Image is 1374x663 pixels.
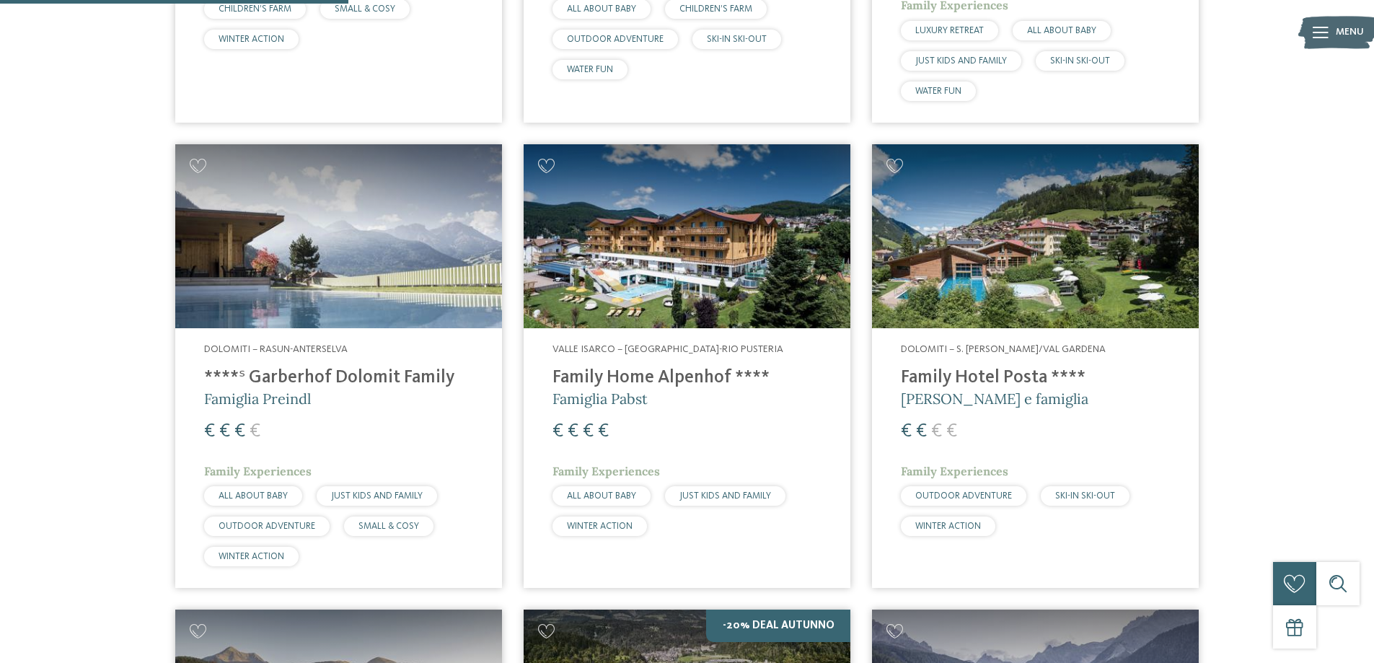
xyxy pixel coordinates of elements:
[946,422,957,441] span: €
[1027,26,1096,35] span: ALL ABOUT BABY
[901,422,912,441] span: €
[915,26,984,35] span: LUXURY RETREAT
[679,491,771,501] span: JUST KIDS AND FAMILY
[872,144,1199,328] img: Cercate un hotel per famiglie? Qui troverete solo i migliori!
[204,422,215,441] span: €
[568,422,578,441] span: €
[567,4,636,14] span: ALL ABOUT BABY
[552,344,783,354] span: Valle Isarco – [GEOGRAPHIC_DATA]-Rio Pusteria
[567,491,636,501] span: ALL ABOUT BABY
[1050,56,1110,66] span: SKI-IN SKI-OUT
[204,390,311,408] span: Famiglia Preindl
[204,344,348,354] span: Dolomiti – Rasun-Anterselva
[1055,491,1115,501] span: SKI-IN SKI-OUT
[175,144,502,328] img: Cercate un hotel per famiglie? Qui troverete solo i migliori!
[915,522,981,531] span: WINTER ACTION
[915,491,1012,501] span: OUTDOOR ADVENTURE
[901,390,1088,408] span: [PERSON_NAME] e famiglia
[524,144,850,328] img: Family Home Alpenhof ****
[219,422,230,441] span: €
[598,422,609,441] span: €
[219,491,288,501] span: ALL ABOUT BABY
[335,4,395,14] span: SMALL & COSY
[219,522,315,531] span: OUTDOOR ADVENTURE
[901,367,1170,389] h4: Family Hotel Posta ****
[901,464,1008,478] span: Family Experiences
[915,87,961,96] span: WATER FUN
[358,522,419,531] span: SMALL & COSY
[872,144,1199,588] a: Cercate un hotel per famiglie? Qui troverete solo i migliori! Dolomiti – S. [PERSON_NAME]/Val Gar...
[219,35,284,44] span: WINTER ACTION
[552,367,822,389] h4: Family Home Alpenhof ****
[175,144,502,588] a: Cercate un hotel per famiglie? Qui troverete solo i migliori! Dolomiti – Rasun-Anterselva ****ˢ G...
[567,35,664,44] span: OUTDOOR ADVENTURE
[552,390,648,408] span: Famiglia Pabst
[219,552,284,561] span: WINTER ACTION
[679,4,752,14] span: CHILDREN’S FARM
[931,422,942,441] span: €
[234,422,245,441] span: €
[915,56,1007,66] span: JUST KIDS AND FAMILY
[567,522,633,531] span: WINTER ACTION
[204,367,473,389] h4: ****ˢ Garberhof Dolomit Family
[552,422,563,441] span: €
[331,491,423,501] span: JUST KIDS AND FAMILY
[916,422,927,441] span: €
[524,144,850,588] a: Cercate un hotel per famiglie? Qui troverete solo i migliori! Valle Isarco – [GEOGRAPHIC_DATA]-Ri...
[901,344,1106,354] span: Dolomiti – S. [PERSON_NAME]/Val Gardena
[204,464,312,478] span: Family Experiences
[583,422,594,441] span: €
[219,4,291,14] span: CHILDREN’S FARM
[707,35,767,44] span: SKI-IN SKI-OUT
[250,422,260,441] span: €
[552,464,660,478] span: Family Experiences
[567,65,613,74] span: WATER FUN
